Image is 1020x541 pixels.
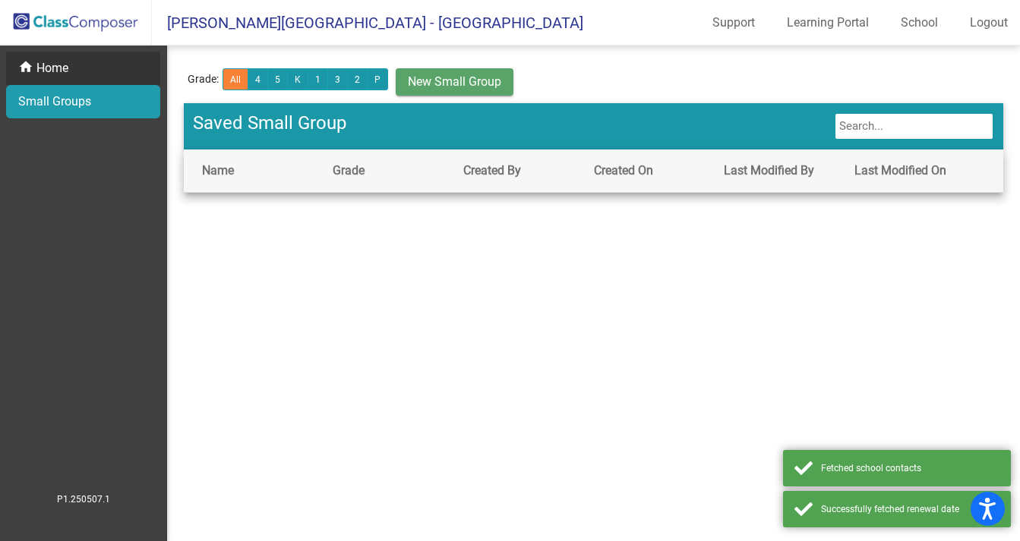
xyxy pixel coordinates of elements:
[775,11,881,35] a: Learning Portal
[408,74,501,89] span: New Small Group
[202,162,234,180] div: Name
[834,112,994,140] input: Search...
[594,162,667,180] div: Created On
[36,59,68,77] p: Home
[724,162,828,180] div: Last Modified By
[367,68,388,90] button: P
[248,68,268,90] button: 4
[287,68,308,90] button: K
[223,68,248,90] button: All
[958,11,1020,35] a: Logout
[18,93,91,111] p: Small Groups
[821,502,999,516] div: Successfully fetched renewal date
[327,68,348,90] button: 3
[202,162,248,180] div: Name
[18,59,36,77] mat-icon: home
[308,68,328,90] button: 1
[188,68,219,103] span: Grade:
[594,162,653,180] div: Created On
[854,162,946,180] div: Last Modified On
[347,68,368,90] button: 2
[193,112,346,136] span: Saved Small Group
[267,68,288,90] button: 5
[724,162,814,180] div: Last Modified By
[463,162,535,180] div: Created By
[463,162,521,180] div: Created By
[889,11,950,35] a: School
[152,11,583,35] span: [PERSON_NAME][GEOGRAPHIC_DATA] - [GEOGRAPHIC_DATA]
[396,68,513,96] button: New Small Group
[854,162,960,180] div: Last Modified On
[821,461,999,475] div: Fetched school contacts
[700,11,767,35] a: Support
[333,162,365,180] div: Grade
[333,162,378,180] div: Grade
